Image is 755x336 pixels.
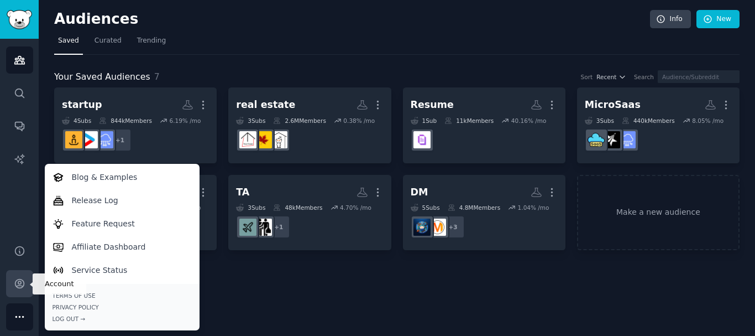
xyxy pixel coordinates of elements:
a: Make a new audience [577,175,740,251]
div: real estate [236,98,295,112]
a: TA3Subs48kMembers4.70% /mo+1InsuranceAgenttravelagents [228,175,391,251]
span: Curated [95,36,122,46]
div: 844k Members [99,117,152,125]
img: SaaS [96,131,113,148]
img: TorontoRealEstate [239,131,256,148]
p: Affiliate Dashboard [72,241,146,253]
div: Log Out → [53,315,192,323]
div: MicroSaas [585,98,641,112]
span: Saved [58,36,79,46]
img: digital_marketing [413,219,431,236]
div: 6.19 % /mo [169,117,201,125]
span: Recent [596,73,616,81]
img: ResumeExperts [413,131,431,148]
a: Terms of Use [53,292,192,299]
a: Release Log [46,189,197,212]
a: Feature Request [46,212,197,235]
div: + 1 [108,128,132,152]
a: startup4Subs844kMembers6.19% /mo+1SaaSstartupstartupideas [54,87,217,163]
div: Resume [411,98,454,112]
div: 440k Members [622,117,675,125]
a: Service Status [46,259,197,282]
p: Blog & Examples [72,172,138,183]
img: marketing [429,219,446,236]
div: 0.38 % /mo [343,117,375,125]
img: startupideas [65,131,82,148]
div: 48k Members [273,204,322,211]
a: Blog & Examples [46,166,197,189]
div: 1.04 % /mo [518,204,549,211]
p: Release Log [72,195,118,206]
h2: Audiences [54,11,650,28]
div: Search [634,73,654,81]
a: MicroSaas3Subs440kMembers8.05% /moSaaSSaaSMarketingmicro_saas [577,87,740,163]
a: New [696,10,740,29]
img: SaaSMarketing [603,131,620,148]
a: Saved [54,32,83,55]
a: Trending [133,32,170,55]
input: Audience/Subreddit [658,70,740,83]
img: GummySearch logo [7,10,32,29]
div: + 3 [442,215,465,239]
img: SaaS [618,131,636,148]
span: Trending [137,36,166,46]
div: 40.16 % /mo [511,117,547,125]
div: Sort [581,73,593,81]
div: 4.70 % /mo [340,204,371,211]
div: 4 Sub s [62,117,91,125]
button: Recent [596,73,626,81]
img: RealEstateCanada [255,131,272,148]
div: 8.05 % /mo [692,117,723,125]
div: 3 Sub s [236,204,265,211]
a: Curated [91,32,125,55]
a: Affiliate Dashboard [46,235,197,259]
p: Feature Request [72,218,135,230]
div: 2.6M Members [273,117,326,125]
div: 3 Sub s [236,117,265,125]
img: startup [81,131,98,148]
img: travelagents [239,219,256,236]
a: DM5Subs4.8MMembers1.04% /mo+3marketingdigital_marketing [403,175,565,251]
span: Your Saved Audiences [54,70,150,84]
div: DM [411,185,428,199]
div: 4.8M Members [448,204,500,211]
a: real estate3Subs2.6MMembers0.38% /moRealEstateRealEstateCanadaTorontoRealEstate [228,87,391,163]
p: Service Status [72,265,128,276]
div: TA [236,185,249,199]
img: InsuranceAgent [255,219,272,236]
a: Resume1Sub11kMembers40.16% /moResumeExperts [403,87,565,163]
span: 7 [154,71,160,82]
a: Info [650,10,691,29]
div: + 1 [267,215,290,239]
a: Privacy Policy [53,303,192,311]
div: 1 Sub [411,117,437,125]
div: 11k Members [444,117,494,125]
img: micro_saas [588,131,605,148]
img: RealEstate [270,131,287,148]
div: startup [62,98,102,112]
div: 3 Sub s [585,117,614,125]
div: 5 Sub s [411,204,440,211]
